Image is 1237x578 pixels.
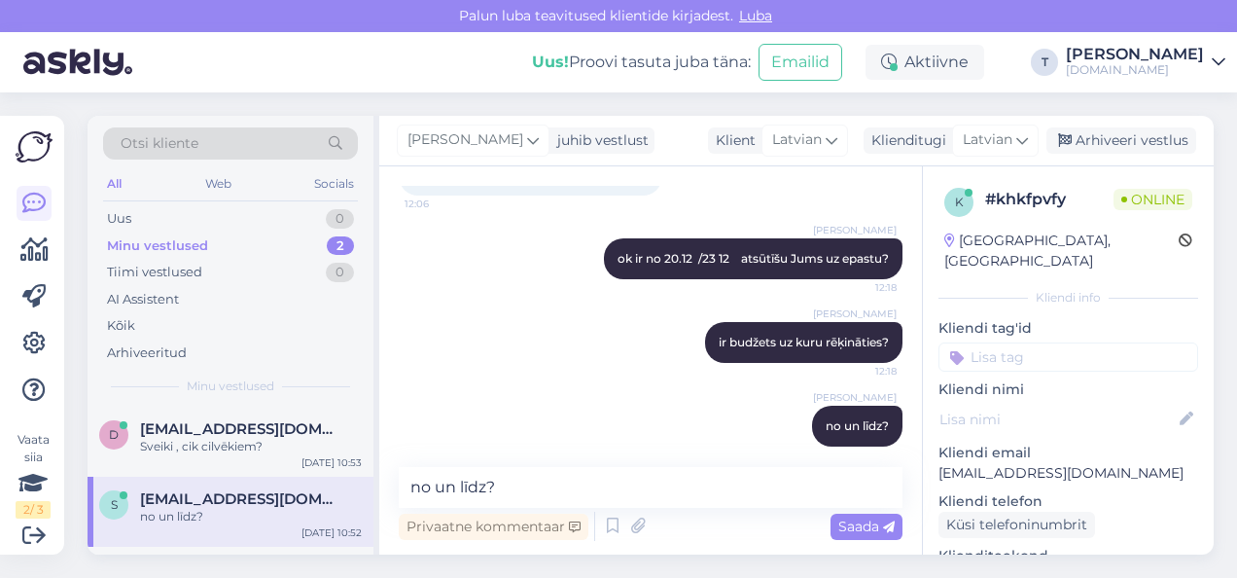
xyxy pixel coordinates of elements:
[938,343,1198,372] input: Lisa tag
[16,431,51,519] div: Vaata siia
[399,514,588,540] div: Privaatne kommentaar
[1046,127,1196,154] div: Arhiveeri vestlus
[708,130,756,151] div: Klient
[326,263,354,282] div: 0
[813,390,897,405] span: [PERSON_NAME]
[107,236,208,256] div: Minu vestlused
[938,318,1198,339] p: Kliendi tag'id
[201,171,235,197] div: Web
[938,463,1198,484] p: [EMAIL_ADDRESS][DOMAIN_NAME]
[824,448,897,462] span: 12:18
[772,129,822,151] span: Latvian
[121,133,198,154] span: Otsi kliente
[301,455,362,470] div: [DATE] 10:53
[733,7,778,24] span: Luba
[963,129,1012,151] span: Latvian
[939,409,1176,430] input: Lisa nimi
[813,307,897,321] span: [PERSON_NAME]
[140,420,342,438] span: ddadzis@inbox.lv
[405,197,477,211] span: 12:06
[107,209,131,229] div: Uus
[107,343,187,363] div: Arhiveeritud
[16,131,53,163] img: Askly Logo
[107,290,179,309] div: AI Assistent
[111,497,118,512] span: S
[140,508,362,525] div: no un līdz?
[938,512,1095,538] div: Küsi telefoninumbrit
[719,335,889,349] span: ir budžets uz kuru rēķināties?
[618,251,889,266] span: ok ir no 20.12 /23 12 atsūtīšu Jums uz epastu?
[549,130,649,151] div: juhib vestlust
[938,289,1198,307] div: Kliendi info
[327,236,354,256] div: 2
[532,51,751,74] div: Proovi tasuta juba täna:
[1066,47,1225,78] a: [PERSON_NAME][DOMAIN_NAME]
[1066,62,1204,78] div: [DOMAIN_NAME]
[310,171,358,197] div: Socials
[103,171,125,197] div: All
[1031,49,1058,76] div: T
[985,188,1113,211] div: # khkfpvfy
[826,418,889,433] span: no un līdz?
[187,378,274,395] span: Minu vestlused
[824,280,897,295] span: 12:18
[938,491,1198,512] p: Kliendi telefon
[813,223,897,237] span: [PERSON_NAME]
[107,263,202,282] div: Tiimi vestlused
[955,195,964,209] span: k
[1066,47,1204,62] div: [PERSON_NAME]
[938,546,1198,566] p: Klienditeekond
[326,209,354,229] div: 0
[838,518,895,535] span: Saada
[824,364,897,379] span: 12:18
[866,45,984,80] div: Aktiivne
[107,316,135,336] div: Kõik
[864,130,946,151] div: Klienditugi
[532,53,569,71] b: Uus!
[944,231,1179,271] div: [GEOGRAPHIC_DATA], [GEOGRAPHIC_DATA]
[407,129,523,151] span: [PERSON_NAME]
[109,427,119,442] span: d
[16,501,51,519] div: 2 / 3
[759,44,842,81] button: Emailid
[301,525,362,540] div: [DATE] 10:52
[938,443,1198,463] p: Kliendi email
[1113,189,1192,210] span: Online
[140,438,362,455] div: Sveiki , cik cilvēkiem?
[140,490,342,508] span: Semjonova.alesja@gmail.com
[938,379,1198,400] p: Kliendi nimi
